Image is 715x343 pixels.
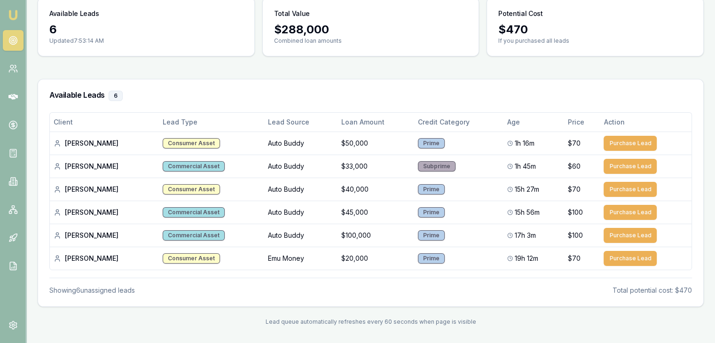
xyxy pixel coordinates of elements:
p: Updated 7:53:14 AM [49,37,243,45]
span: 15h 27m [515,185,539,194]
button: Purchase Lead [604,159,657,174]
span: 1h 45m [515,162,536,171]
span: $70 [567,139,580,148]
th: Loan Amount [338,113,414,132]
th: Lead Type [159,113,264,132]
div: Prime [418,184,445,195]
span: 19h 12m [515,254,538,263]
td: Auto Buddy [264,132,338,155]
div: Prime [418,138,445,148]
div: 6 [49,22,243,37]
th: Action [600,113,691,132]
span: $100 [567,208,582,217]
div: [PERSON_NAME] [54,185,155,194]
div: [PERSON_NAME] [54,208,155,217]
div: 6 [109,91,123,101]
div: Commercial Asset [163,207,225,218]
td: $40,000 [338,178,414,201]
div: Subprime [418,161,456,171]
div: Prime [418,230,445,241]
div: $ 470 [498,22,692,37]
th: Price [564,113,600,132]
div: Showing 6 unassigned lead s [49,286,135,295]
span: 15h 56m [515,208,540,217]
div: Prime [418,253,445,264]
td: $33,000 [338,155,414,178]
button: Purchase Lead [604,228,657,243]
img: emu-icon-u.png [8,9,19,21]
td: $100,000 [338,224,414,247]
th: Credit Category [414,113,503,132]
span: $70 [567,254,580,263]
td: Auto Buddy [264,178,338,201]
th: Lead Source [264,113,338,132]
span: $60 [567,162,580,171]
button: Purchase Lead [604,205,657,220]
button: Purchase Lead [604,251,657,266]
span: $100 [567,231,582,240]
div: [PERSON_NAME] [54,139,155,148]
td: Auto Buddy [264,224,338,247]
h3: Potential Cost [498,9,542,18]
td: Auto Buddy [264,155,338,178]
button: Purchase Lead [604,182,657,197]
div: Lead queue automatically refreshes every 60 seconds when page is visible [38,318,704,326]
td: Auto Buddy [264,201,338,224]
div: Consumer Asset [163,253,220,264]
h3: Available Leads [49,91,692,101]
div: Consumer Asset [163,184,220,195]
h3: Total Value [274,9,310,18]
button: Purchase Lead [604,136,657,151]
th: Age [503,113,564,132]
h3: Available Leads [49,9,99,18]
div: Total potential cost: $470 [613,286,692,295]
div: [PERSON_NAME] [54,231,155,240]
p: Combined loan amounts [274,37,468,45]
span: 17h 3m [515,231,536,240]
div: Commercial Asset [163,230,225,241]
td: $45,000 [338,201,414,224]
p: If you purchased all leads [498,37,692,45]
div: Commercial Asset [163,161,225,171]
th: Client [50,113,159,132]
td: Emu Money [264,247,338,270]
td: $50,000 [338,132,414,155]
span: 1h 16m [515,139,534,148]
span: $70 [567,185,580,194]
div: Consumer Asset [163,138,220,148]
div: $ 288,000 [274,22,468,37]
div: [PERSON_NAME] [54,162,155,171]
td: $20,000 [338,247,414,270]
div: Prime [418,207,445,218]
div: [PERSON_NAME] [54,254,155,263]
